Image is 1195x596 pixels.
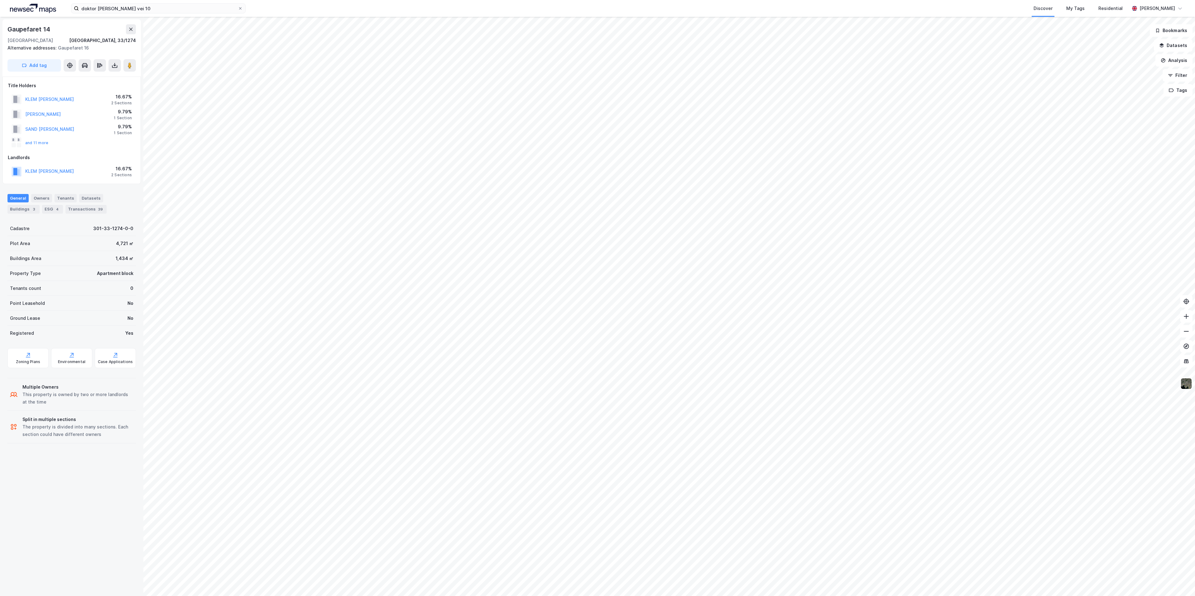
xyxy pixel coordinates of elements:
div: ESG [42,205,63,214]
div: 1,434 ㎡ [116,255,133,262]
div: Buildings [7,205,40,214]
div: Point Leasehold [10,300,45,307]
div: 1 Section [114,116,132,121]
div: 2 Sections [111,173,132,177]
div: The property is divided into many sections. Each section could have different owners [22,423,133,438]
div: Yes [125,329,133,337]
div: Datasets [79,194,103,202]
button: Analysis [1155,54,1193,67]
div: General [7,194,29,202]
div: Zoning Plans [16,359,40,364]
div: Transactions [65,205,107,214]
button: Filter [1163,69,1193,82]
div: Ground Lease [10,315,40,322]
div: [GEOGRAPHIC_DATA] [7,37,53,44]
div: 16.67% [111,93,132,101]
div: Tenants count [10,285,41,292]
input: Search by address, cadastre, landlords, tenants or people [79,4,238,13]
div: My Tags [1066,5,1085,12]
button: Datasets [1154,39,1193,52]
div: 4,721 ㎡ [116,240,133,247]
div: This property is owned by two or more landlords at the time [22,391,133,406]
button: Bookmarks [1150,24,1193,37]
img: 9k= [1180,378,1192,390]
div: [GEOGRAPHIC_DATA], 33/1274 [69,37,136,44]
span: Alternative addresses: [7,45,58,50]
div: Property Type [10,270,41,277]
div: No [127,315,133,322]
div: Environmental [58,359,86,364]
div: Split in multiple sections [22,416,133,423]
div: Landlords [8,154,136,161]
div: 301-33-1274-0-0 [93,225,133,232]
div: Apartment block [97,270,133,277]
div: 4 [54,206,60,212]
div: Buildings Area [10,255,41,262]
div: No [127,300,133,307]
img: logo.a4113a55bc3d86da70a041830d287a7e.svg [10,4,56,13]
div: Tenants [55,194,77,202]
div: 39 [97,206,104,212]
div: Discover [1034,5,1053,12]
div: 0 [130,285,133,292]
div: Gaupefaret 16 [7,44,131,52]
div: Title Holders [8,82,136,89]
div: Cadastre [10,225,30,232]
div: 1 Section [114,130,132,135]
div: Owners [31,194,52,202]
button: Tags [1164,84,1193,97]
iframe: Chat Widget [1164,566,1195,596]
div: 3 [31,206,37,212]
div: 9.79% [114,108,132,116]
div: Residential [1098,5,1123,12]
div: 16.67% [111,165,132,173]
div: Multiple Owners [22,383,133,391]
div: 2 Sections [111,101,132,106]
div: 9.79% [114,123,132,130]
button: Add tag [7,59,61,72]
div: Case Applications [98,359,133,364]
div: Gaupefaret 14 [7,24,51,34]
div: Registered [10,329,34,337]
div: Plot Area [10,240,30,247]
div: [PERSON_NAME] [1140,5,1175,12]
